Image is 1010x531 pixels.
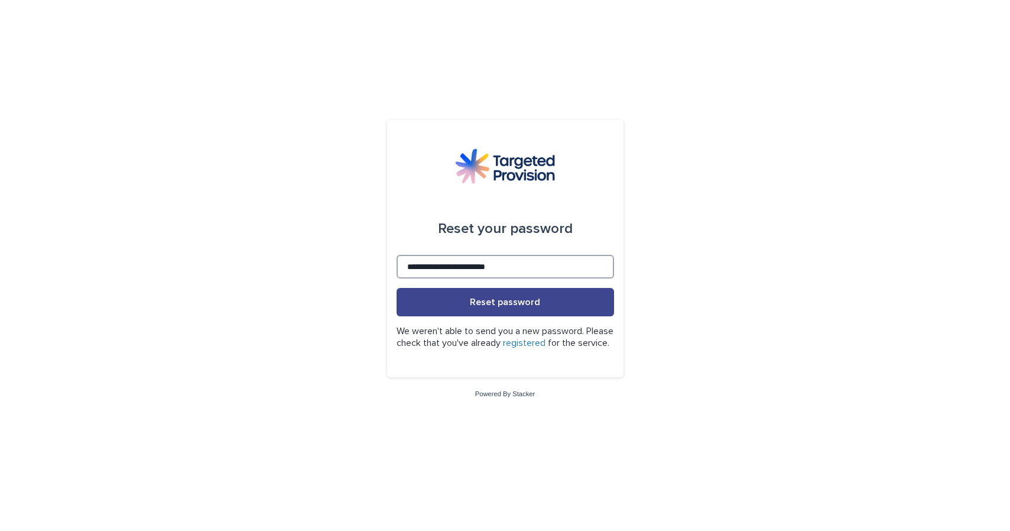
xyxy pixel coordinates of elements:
[503,338,545,348] a: registered
[475,390,535,397] a: Powered By Stacker
[455,148,554,184] img: M5nRWzHhSzIhMunXDL62
[397,288,614,316] button: Reset password
[438,212,573,245] div: Reset your password
[470,297,540,307] span: Reset password
[397,326,614,348] p: We weren't able to send you a new password. Please check that you've already for the service.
